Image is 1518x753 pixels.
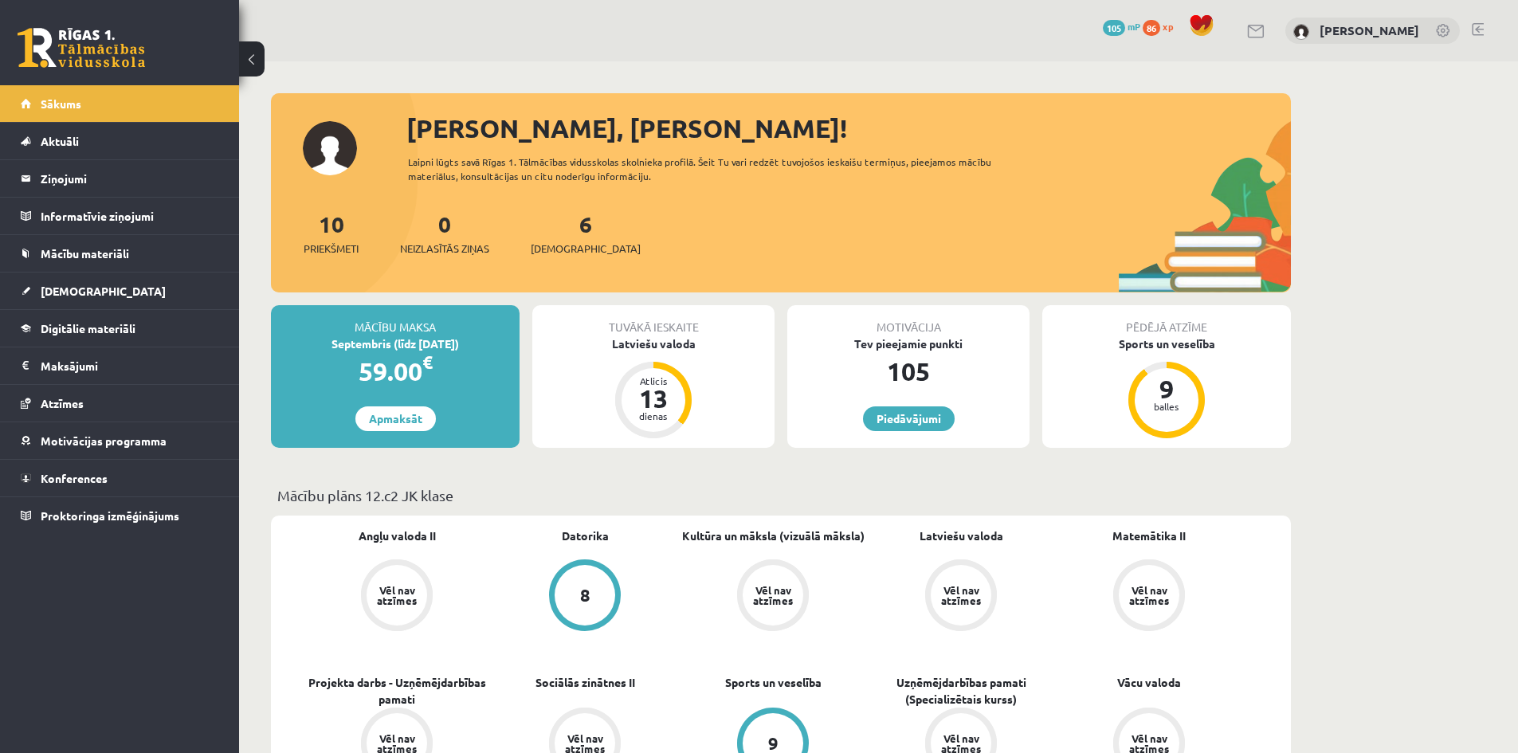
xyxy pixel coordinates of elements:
[768,735,779,752] div: 9
[1128,20,1140,33] span: mP
[787,305,1030,335] div: Motivācija
[41,508,179,523] span: Proktoringa izmēģinājums
[21,385,219,422] a: Atzīmes
[41,160,219,197] legend: Ziņojumi
[531,241,641,257] span: [DEMOGRAPHIC_DATA]
[41,347,219,384] legend: Maksājumi
[41,396,84,410] span: Atzīmes
[532,305,775,335] div: Tuvākā ieskaite
[630,411,677,421] div: dienas
[304,241,359,257] span: Priekšmeti
[630,376,677,386] div: Atlicis
[21,273,219,309] a: [DEMOGRAPHIC_DATA]
[1103,20,1140,33] a: 105 mP
[41,321,135,335] span: Digitālie materiāli
[400,210,489,257] a: 0Neizlasītās ziņas
[491,559,679,634] a: 8
[531,210,641,257] a: 6[DEMOGRAPHIC_DATA]
[863,406,955,431] a: Piedāvājumi
[535,674,635,691] a: Sociālās zinātnes II
[21,160,219,197] a: Ziņojumi
[867,674,1055,708] a: Uzņēmējdarbības pamati (Specializētais kurss)
[375,585,419,606] div: Vēl nav atzīmes
[304,210,359,257] a: 10Priekšmeti
[1112,527,1186,544] a: Matemātika II
[787,335,1030,352] div: Tev pieejamie punkti
[1163,20,1173,33] span: xp
[355,406,436,431] a: Apmaksāt
[406,109,1291,147] div: [PERSON_NAME], [PERSON_NAME]!
[21,123,219,159] a: Aktuāli
[1055,559,1243,634] a: Vēl nav atzīmes
[21,422,219,459] a: Motivācijas programma
[21,460,219,496] a: Konferences
[630,386,677,411] div: 13
[271,305,520,335] div: Mācību maksa
[867,559,1055,634] a: Vēl nav atzīmes
[21,310,219,347] a: Digitālie materiāli
[1320,22,1419,38] a: [PERSON_NAME]
[271,335,520,352] div: Septembris (līdz [DATE])
[1117,674,1181,691] a: Vācu valoda
[271,352,520,390] div: 59.00
[41,471,108,485] span: Konferences
[1042,335,1291,352] div: Sports un veselība
[920,527,1003,544] a: Latviešu valoda
[21,347,219,384] a: Maksājumi
[1042,335,1291,441] a: Sports un veselība 9 balles
[41,433,167,448] span: Motivācijas programma
[682,527,865,544] a: Kultūra un māksla (vizuālā māksla)
[41,198,219,234] legend: Informatīvie ziņojumi
[41,284,166,298] span: [DEMOGRAPHIC_DATA]
[532,335,775,441] a: Latviešu valoda Atlicis 13 dienas
[41,134,79,148] span: Aktuāli
[725,674,822,691] a: Sports un veselība
[1042,305,1291,335] div: Pēdējā atzīme
[21,235,219,272] a: Mācību materiāli
[400,241,489,257] span: Neizlasītās ziņas
[751,585,795,606] div: Vēl nav atzīmes
[679,559,867,634] a: Vēl nav atzīmes
[532,335,775,352] div: Latviešu valoda
[303,674,491,708] a: Projekta darbs - Uzņēmējdarbības pamati
[1143,376,1190,402] div: 9
[939,585,983,606] div: Vēl nav atzīmes
[1103,20,1125,36] span: 105
[1143,402,1190,411] div: balles
[422,351,433,374] span: €
[277,484,1285,506] p: Mācību plāns 12.c2 JK klase
[21,198,219,234] a: Informatīvie ziņojumi
[1143,20,1181,33] a: 86 xp
[408,155,1020,183] div: Laipni lūgts savā Rīgas 1. Tālmācības vidusskolas skolnieka profilā. Šeit Tu vari redzēt tuvojošo...
[787,352,1030,390] div: 105
[359,527,436,544] a: Angļu valoda II
[41,96,81,111] span: Sākums
[1127,585,1171,606] div: Vēl nav atzīmes
[580,586,590,604] div: 8
[21,85,219,122] a: Sākums
[562,527,609,544] a: Datorika
[21,497,219,534] a: Proktoringa izmēģinājums
[1293,24,1309,40] img: Bruno Trukšāns
[1143,20,1160,36] span: 86
[303,559,491,634] a: Vēl nav atzīmes
[41,246,129,261] span: Mācību materiāli
[18,28,145,68] a: Rīgas 1. Tālmācības vidusskola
